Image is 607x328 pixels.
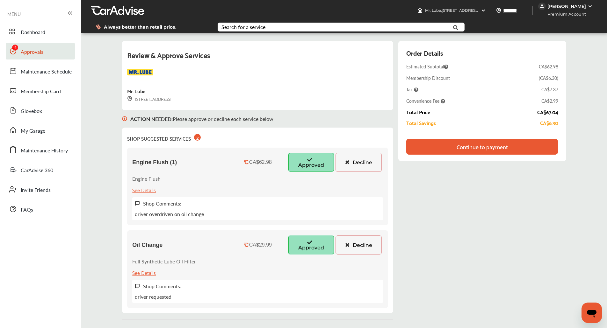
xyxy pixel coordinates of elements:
[130,115,273,122] p: Please approve or decline each service below
[406,63,448,70] span: Estimated Subtotal
[6,201,75,217] a: FAQs
[143,283,181,290] label: Shop Comments:
[21,28,45,37] span: Dashboard
[127,69,153,81] img: logo-mr-lube.png
[406,86,418,93] span: Tax
[406,120,436,126] div: Total Savings
[288,235,334,255] button: Approved
[539,75,558,81] div: ( CA$6.30 )
[6,122,75,138] a: My Garage
[406,98,445,104] span: Convenience Fee
[132,242,163,248] span: Oil Change
[127,87,145,95] div: Mr. Lube
[96,24,101,30] img: dollor_label_vector.a70140d1.svg
[539,11,591,17] span: Premium Account
[194,134,201,141] div: 2
[6,142,75,158] a: Maintenance History
[406,75,450,81] div: Membership Discount
[104,25,177,29] span: Always better than retail price.
[537,109,558,115] div: CA$67.04
[130,115,173,122] b: ACTION NEEDED :
[21,127,45,135] span: My Garage
[21,147,68,155] span: Maintenance History
[406,109,430,115] div: Total Price
[541,86,558,93] div: CA$7.37
[127,96,132,101] img: svg+xml;base64,PHN2ZyB3aWR0aD0iMTYiIGhlaWdodD0iMTciIHZpZXdCb3g9IjAgMCAxNiAxNyIgZmlsbD0ibm9uZSIgeG...
[582,303,602,323] iframe: Button to launch messaging window
[221,24,265,30] div: Search for a service
[6,82,75,99] a: Membership Card
[6,161,75,178] a: CarAdvise 360
[6,43,75,59] a: Approvals
[21,186,51,194] span: Invite Friends
[135,210,204,218] p: driver overdriven on oil change
[21,48,43,56] span: Approvals
[21,166,53,175] span: CarAdvise 360
[132,159,177,166] span: Engine Flush (1)
[288,153,334,172] button: Approved
[7,11,21,17] span: MENU
[135,201,140,206] img: svg+xml;base64,PHN2ZyB3aWR0aD0iMTYiIGhlaWdodD0iMTciIHZpZXdCb3g9IjAgMCAxNiAxNyIgZmlsbD0ibm9uZSIgeG...
[417,8,423,13] img: header-home-logo.8d720a4f.svg
[406,47,443,58] div: Order Details
[336,153,382,172] button: Decline
[588,4,593,9] img: WGsFRI8htEPBVLJbROoPRyZpYNWhNONpIPPETTm6eUC0GeLEiAAAAAElFTkSuQmCC
[547,3,586,9] div: [PERSON_NAME]
[132,268,156,277] div: See Details
[21,68,72,76] span: Maintenance Schedule
[539,63,558,70] div: CA$62.98
[21,87,61,96] span: Membership Card
[135,283,140,289] img: svg+xml;base64,PHN2ZyB3aWR0aD0iMTYiIGhlaWdodD0iMTciIHZpZXdCb3g9IjAgMCAxNiAxNyIgZmlsbD0ibm9uZSIgeG...
[532,6,533,15] img: header-divider.bc55588e.svg
[122,110,127,128] img: svg+xml;base64,PHN2ZyB3aWR0aD0iMTYiIGhlaWdodD0iMTciIHZpZXdCb3g9IjAgMCAxNiAxNyIgZmlsbD0ibm9uZSIgeG...
[143,200,181,207] label: Shop Comments:
[425,8,538,13] span: Mr. Lube , [STREET_ADDRESS] [GEOGRAPHIC_DATA] , N6H 1T8
[6,181,75,198] a: Invite Friends
[249,159,272,165] div: CA$62.98
[132,258,196,265] p: Full Synthetic Lube Oil Filter
[135,293,171,300] p: driver requested
[336,235,382,255] button: Decline
[538,3,546,10] img: jVpblrzwTbfkPYzPPzSLxeg0AAAAASUVORK5CYII=
[541,98,558,104] div: CA$2.99
[481,8,486,13] img: header-down-arrow.9dd2ce7d.svg
[132,185,156,194] div: See Details
[127,49,388,69] div: Review & Approve Services
[6,23,75,40] a: Dashboard
[457,143,508,150] div: Continue to payment
[249,242,272,248] div: CA$29.99
[127,95,171,102] div: [STREET_ADDRESS]
[540,120,558,126] div: CA$6.30
[132,175,161,182] p: Engine Flush
[6,63,75,79] a: Maintenance Schedule
[127,133,201,143] div: SHOP SUGGESTED SERVICES
[21,107,42,115] span: Glovebox
[6,102,75,119] a: Glovebox
[496,8,501,13] img: location_vector.a44bc228.svg
[21,206,33,214] span: FAQs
